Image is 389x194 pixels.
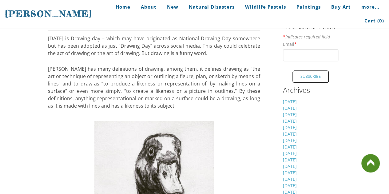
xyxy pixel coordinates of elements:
[283,118,297,124] a: [DATE]
[283,183,297,188] a: [DATE]
[48,65,260,109] span: [PERSON_NAME] has many definitions of drawing, among them, it defines drawing as “the art or tech...
[283,150,297,156] a: [DATE]
[48,35,260,57] div: [DATE] is Drawing day – which may have originated as National Drawing Day somewhere but has been ...
[293,71,328,82] span: Subscribe
[283,42,297,46] label: Email
[283,105,297,111] a: [DATE]
[283,157,297,163] a: [DATE]
[379,18,382,24] span: 0
[283,131,297,137] a: [DATE]
[283,86,338,97] h2: Archives
[5,8,92,20] a: [PERSON_NAME]
[283,125,297,130] a: [DATE]
[283,137,297,143] a: [DATE]
[360,14,384,28] a: Cart (0)
[283,99,297,105] a: [DATE]
[283,170,297,176] a: [DATE]
[283,176,297,182] a: [DATE]
[283,144,297,150] a: [DATE]
[283,35,330,39] label: Indicates required field
[283,112,297,117] a: [DATE]
[5,9,92,19] span: [PERSON_NAME]
[283,163,297,169] a: [DATE]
